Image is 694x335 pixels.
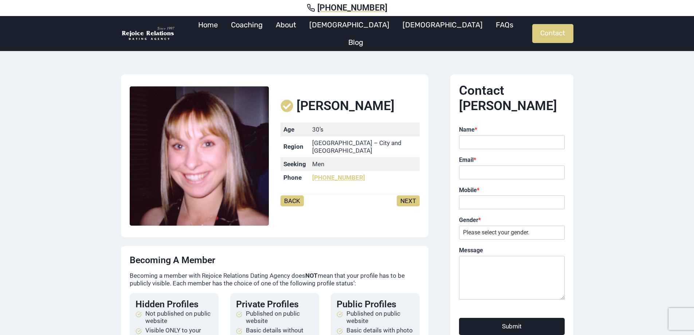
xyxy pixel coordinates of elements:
a: [DEMOGRAPHIC_DATA] [396,16,489,34]
label: Mobile [459,187,565,194]
a: [DEMOGRAPHIC_DATA] [303,16,396,34]
button: Submit [459,318,565,335]
span: Published on public website [346,310,414,325]
img: Rejoice Relations [121,26,176,41]
h2: Contact [PERSON_NAME] [459,83,565,114]
strong: Phone [283,174,302,181]
label: Name [459,126,565,134]
h4: Hidden Profiles [136,299,213,310]
strong: Seeking [283,160,306,168]
h4: Public Profiles [337,299,414,310]
strong: Age [283,126,294,133]
label: Gender [459,217,565,224]
a: Contact [532,24,573,43]
a: Home [192,16,224,34]
h4: Becoming a Member [130,255,420,266]
strong: NOT [305,272,318,279]
label: Email [459,156,565,164]
p: Becoming a member with Rejoice Relations Dating Agency does mean that your profile has to be publ... [130,272,420,287]
a: FAQs [489,16,520,34]
label: Message [459,247,565,254]
a: Blog [342,34,370,51]
input: Mobile [459,195,565,209]
span: Published on public website [246,310,313,325]
a: [PHONE_NUMBER] [312,174,365,181]
span: [PHONE_NUMBER] [317,3,387,13]
td: [GEOGRAPHIC_DATA] – City and [GEOGRAPHIC_DATA] [309,136,420,157]
a: [PHONE_NUMBER] [9,3,685,13]
span: Basic details with photo [346,327,413,334]
strong: Region [283,143,303,150]
a: NEXT [397,195,420,206]
a: About [269,16,303,34]
td: 30’s [309,122,420,136]
span: [PERSON_NAME] [297,98,395,114]
a: Coaching [224,16,269,34]
a: BACK [281,195,304,206]
h4: Private Profiles [236,299,313,310]
nav: Primary [179,16,532,51]
td: Men [309,157,420,171]
span: Not published on public website [145,310,213,325]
